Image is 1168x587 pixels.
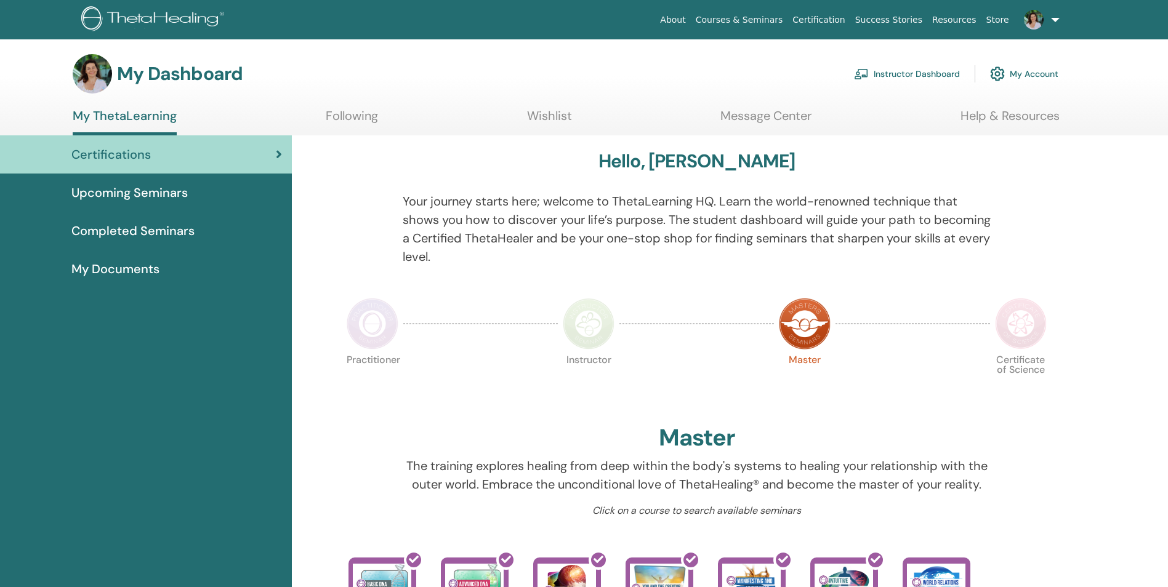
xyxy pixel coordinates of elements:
[117,63,243,85] h3: My Dashboard
[1024,10,1044,30] img: default.jpg
[854,60,960,87] a: Instructor Dashboard
[720,108,812,132] a: Message Center
[563,355,614,407] p: Instructor
[347,355,398,407] p: Practitioner
[659,424,735,452] h2: Master
[71,183,188,202] span: Upcoming Seminars
[854,68,869,79] img: chalkboard-teacher.svg
[995,298,1047,349] img: Certificate of Science
[779,298,831,349] img: Master
[787,9,850,31] a: Certification
[81,6,228,34] img: logo.png
[403,457,991,493] p: The training explores healing from deep within the body's systems to healing your relationship wi...
[73,54,112,94] img: default.jpg
[981,9,1014,31] a: Store
[995,355,1047,407] p: Certificate of Science
[990,63,1005,84] img: cog.svg
[403,192,991,266] p: Your journey starts here; welcome to ThetaLearning HQ. Learn the world-renowned technique that sh...
[563,298,614,349] img: Instructor
[347,298,398,349] img: Practitioner
[71,260,159,278] span: My Documents
[73,108,177,135] a: My ThetaLearning
[850,9,927,31] a: Success Stories
[655,9,690,31] a: About
[71,145,151,164] span: Certifications
[927,9,981,31] a: Resources
[527,108,572,132] a: Wishlist
[71,222,195,240] span: Completed Seminars
[598,150,795,172] h3: Hello, [PERSON_NAME]
[961,108,1060,132] a: Help & Resources
[326,108,378,132] a: Following
[990,60,1058,87] a: My Account
[779,355,831,407] p: Master
[403,503,991,518] p: Click on a course to search available seminars
[691,9,788,31] a: Courses & Seminars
